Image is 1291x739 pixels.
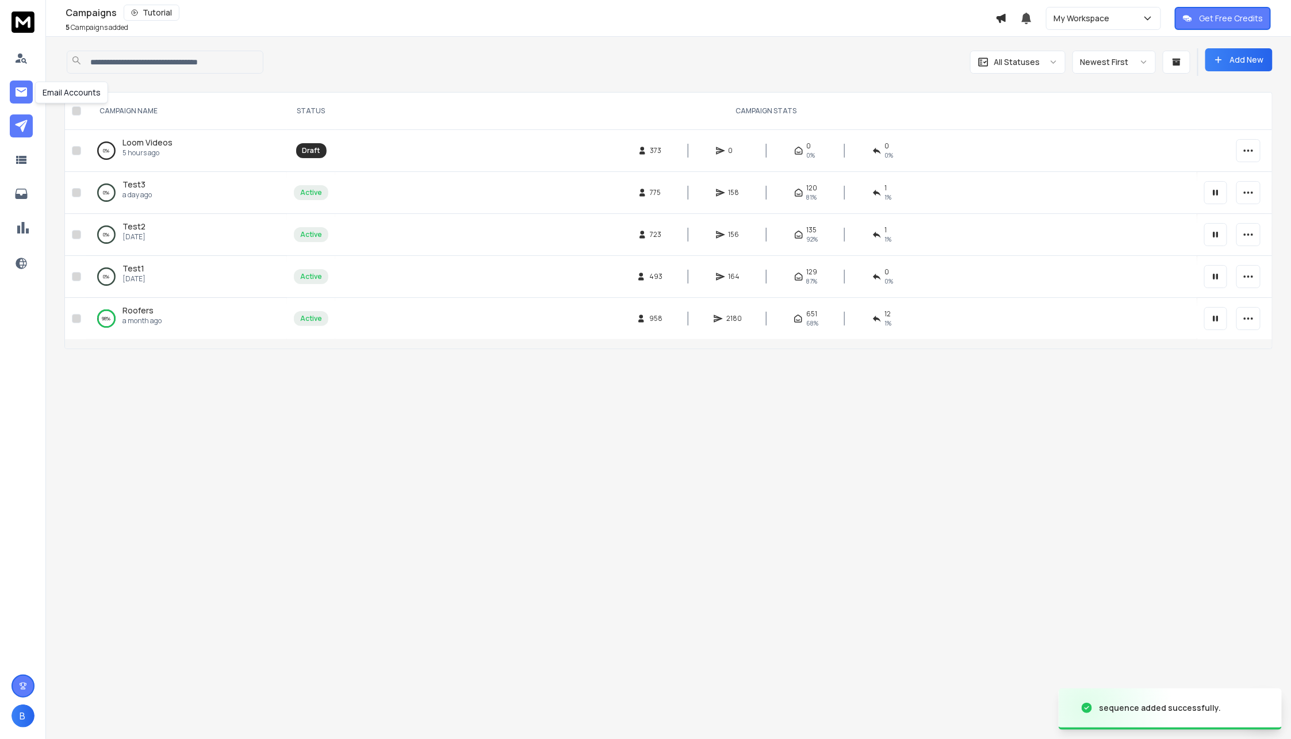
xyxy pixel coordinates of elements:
a: Loom Videos [122,137,173,148]
button: Get Free Credits [1175,7,1271,30]
a: Test2 [122,221,145,232]
span: 1 % [885,319,892,328]
p: 0 % [104,271,110,282]
a: Test3 [122,179,145,190]
span: 5 [66,22,70,32]
span: 156 [729,230,740,239]
p: All Statuses [994,56,1040,68]
p: [DATE] [122,274,145,284]
span: 373 [650,146,662,155]
span: 958 [649,314,662,323]
span: 87 % [807,277,818,286]
span: 158 [729,188,740,197]
div: Draft [302,146,320,155]
span: 0 % [885,277,894,286]
div: Campaigns [66,5,995,21]
button: Add New [1205,48,1273,71]
td: 98%Roofersa month ago [86,298,287,340]
span: 81 % [807,193,817,202]
div: Active [300,230,322,239]
span: 92 % [807,235,818,244]
p: 5 hours ago [122,148,173,158]
span: 12 [885,309,891,319]
span: 164 [729,272,740,281]
span: 0 [807,141,811,151]
span: 0% [885,151,894,160]
div: Active [300,188,322,197]
p: 0 % [104,229,110,240]
td: 0%Loom Videos5 hours ago [86,130,287,172]
span: 68 % [806,319,818,328]
div: Active [300,272,322,281]
th: CAMPAIGN NAME [86,93,287,130]
span: 129 [807,267,818,277]
a: Test1 [122,263,144,274]
p: [DATE] [122,232,145,242]
span: 0 [729,146,740,155]
div: sequence added successfully. [1099,702,1221,714]
button: B [12,704,35,727]
span: 0% [807,151,815,160]
span: 0 [885,267,890,277]
span: 723 [650,230,662,239]
p: Campaigns added [66,23,128,32]
span: 1 [885,225,887,235]
th: CAMPAIGN STATS [335,93,1197,130]
span: 651 [806,309,817,319]
p: My Workspace [1054,13,1114,24]
p: 98 % [102,313,111,324]
p: 0 % [104,187,110,198]
span: 120 [807,183,818,193]
span: 1 % [885,235,892,244]
div: Active [300,314,322,323]
span: 2180 [726,314,742,323]
button: Newest First [1072,51,1156,74]
th: STATUS [287,93,335,130]
span: 493 [649,272,662,281]
span: 135 [807,225,817,235]
span: 0 [885,141,890,151]
p: a month ago [122,316,162,326]
p: a day ago [122,190,152,200]
td: 0%Test3a day ago [86,172,287,214]
a: Roofers [122,305,154,316]
p: 0 % [104,145,110,156]
td: 0%Test2[DATE] [86,214,287,256]
td: 0%Test1[DATE] [86,256,287,298]
p: Get Free Credits [1199,13,1263,24]
span: 775 [650,188,662,197]
span: 1 % [885,193,892,202]
div: Email Accounts [35,82,108,104]
span: 1 [885,183,887,193]
button: Tutorial [124,5,179,21]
